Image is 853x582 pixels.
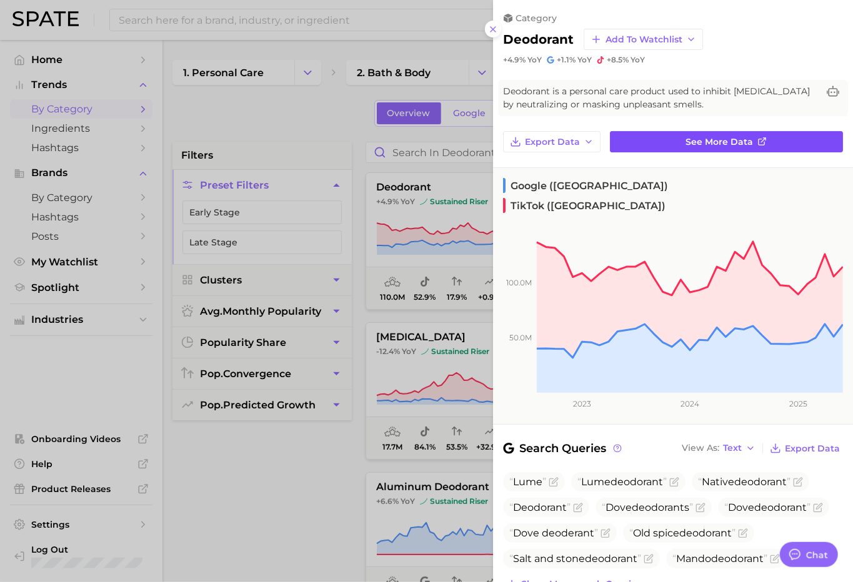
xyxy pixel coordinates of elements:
button: Flag as miscategorized or irrelevant [669,477,679,487]
span: See more data [686,137,754,147]
span: View As [682,445,719,451]
span: deodorant [632,501,684,513]
span: Text [723,445,742,451]
span: Add to Watchlist [606,34,682,45]
button: Flag as miscategorized or irrelevant [644,554,654,564]
span: Old spice [629,527,736,539]
span: YoY [577,55,592,65]
span: +8.5% [607,55,629,64]
span: deodorant [754,501,807,513]
button: Export Data [767,440,843,457]
span: Search Queries [503,440,624,457]
button: Flag as miscategorized or irrelevant [601,528,611,538]
span: Mando [672,553,767,565]
span: +1.1% [557,55,576,64]
span: Dove s [602,501,693,513]
button: Flag as miscategorized or irrelevant [813,503,823,513]
span: Google ([GEOGRAPHIC_DATA]) [503,178,668,193]
span: YoY [631,55,645,65]
span: deodorant [711,553,764,565]
span: Export Data [785,443,840,454]
tspan: 2025 [789,399,807,408]
button: Export Data [503,131,601,152]
span: Lume [509,476,546,488]
span: deodorant [734,476,787,488]
span: category [516,12,557,24]
span: Dove deoderant [509,527,598,539]
span: Dove [724,501,811,513]
button: View AsText [679,440,759,456]
h2: deodorant [503,32,574,47]
span: Native [698,476,791,488]
tspan: 2023 [573,399,591,408]
span: YoY [527,55,542,65]
a: See more data [610,131,843,152]
span: deodorant [585,553,637,565]
button: Add to Watchlist [584,29,703,50]
span: Deodorant [513,501,567,513]
span: Salt and stone [509,553,641,565]
tspan: 2024 [681,399,699,408]
span: Lume [577,476,667,488]
button: Flag as miscategorized or irrelevant [770,554,780,564]
span: deodorant [679,527,732,539]
button: Flag as miscategorized or irrelevant [738,528,748,538]
span: TikTok ([GEOGRAPHIC_DATA]) [503,198,666,213]
span: +4.9% [503,55,526,64]
span: Deodorant is a personal care product used to inhibit [MEDICAL_DATA] by neutralizing or masking un... [503,85,818,111]
span: Export Data [525,137,580,147]
button: Flag as miscategorized or irrelevant [696,503,706,513]
button: Flag as miscategorized or irrelevant [573,503,583,513]
span: deodorant [611,476,663,488]
button: Flag as miscategorized or irrelevant [549,477,559,487]
button: Flag as miscategorized or irrelevant [793,477,803,487]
